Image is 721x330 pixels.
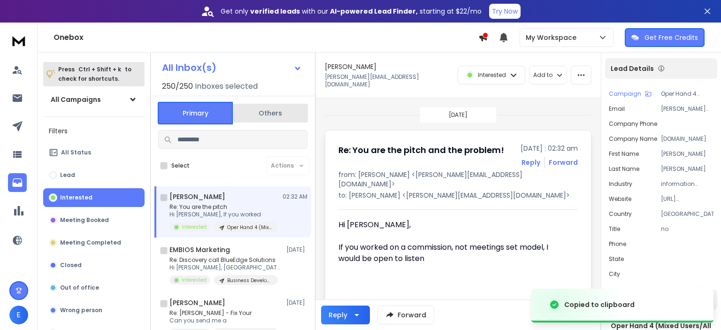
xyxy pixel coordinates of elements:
p: Add to [533,71,552,79]
p: Industry [609,180,632,188]
p: [PERSON_NAME][EMAIL_ADDRESS][DOMAIN_NAME] [661,105,713,113]
p: to: [PERSON_NAME] <[PERSON_NAME][EMAIL_ADDRESS][DOMAIN_NAME]> [338,191,578,200]
h1: All Inbox(s) [162,63,216,72]
button: Others [233,103,308,123]
p: [GEOGRAPHIC_DATA] [661,210,713,218]
h1: Onebox [54,32,478,43]
div: Reply [329,310,347,320]
p: Campaign [609,90,641,98]
h1: [PERSON_NAME] [325,62,376,71]
span: Ctrl + Shift + k [77,64,123,75]
h1: EMBIOS Marketing [169,245,230,254]
p: Re: [PERSON_NAME] - Fix Your [169,309,278,317]
p: First Name [609,150,639,158]
p: Get only with our starting at $22/mo [221,7,482,16]
img: logo [9,32,28,49]
p: Out of office [60,284,99,292]
p: Re: Discovery call BlueEdge Solutions [169,256,282,264]
span: 250 / 250 [162,81,193,92]
p: [DATE] [449,111,468,119]
p: Email [609,105,625,113]
p: [URL][DOMAIN_NAME] [661,195,713,203]
p: Interested [182,276,207,284]
p: Re: You are the pitch [169,203,278,211]
p: Company Name [609,135,657,143]
button: Forward [377,306,434,324]
p: title [609,225,620,233]
h1: [PERSON_NAME] [169,298,225,307]
strong: verified leads [250,7,300,16]
strong: AI-powered Lead Finder, [330,7,418,16]
p: Oper Hand 4 (Mixed Users/All content) [227,224,272,231]
p: Closed [60,261,82,269]
p: Wrong person [60,307,102,314]
p: Business Development - CCS For EMBIOS [227,277,272,284]
p: State [609,255,624,263]
label: Select [171,162,190,169]
button: All Status [43,143,145,162]
button: E [9,306,28,324]
p: Company Phone [609,120,657,128]
p: Last Name [609,165,639,173]
button: Try Now [489,4,521,19]
h3: Inboxes selected [195,81,258,92]
h1: Re: You are the pitch and the problem! [338,144,504,157]
button: Campaign [609,90,652,98]
h3: Filters [43,124,145,138]
p: Interested [60,194,92,201]
p: Interested [478,71,506,79]
p: Meeting Completed [60,239,121,246]
p: Get Free Credits [644,33,698,42]
button: Reply [522,158,540,167]
p: [DATE] [286,246,307,253]
p: [PERSON_NAME] [661,165,713,173]
h1: [PERSON_NAME] [169,192,225,201]
p: Country [609,210,632,218]
p: My Workspace [526,33,580,42]
button: Meeting Booked [43,211,145,230]
button: Meeting Completed [43,233,145,252]
p: 02:32 AM [283,193,307,200]
button: Wrong person [43,301,145,320]
p: [PERSON_NAME] [661,150,713,158]
button: All Campaigns [43,90,145,109]
p: Can you send me a [169,317,278,324]
p: Lead [60,171,75,179]
p: Oper Hand 4 (Mixed Users/All content) [661,90,713,98]
p: Hi [PERSON_NAME], [GEOGRAPHIC_DATA] to meet [169,264,282,271]
h1: All Campaigns [51,95,101,104]
button: Reply [321,306,370,324]
p: Lead Details [611,64,654,73]
button: Get Free Credits [625,28,705,47]
button: Closed [43,256,145,275]
div: Copied to clipboard [564,300,635,309]
p: Hi [PERSON_NAME], If you worked [169,211,278,218]
p: [PERSON_NAME][EMAIL_ADDRESS][DOMAIN_NAME] [325,73,452,88]
p: website [609,195,631,203]
p: Press to check for shortcuts. [58,65,131,84]
p: from: [PERSON_NAME] <[PERSON_NAME][EMAIL_ADDRESS][DOMAIN_NAME]> [338,170,578,189]
div: Forward [549,158,578,167]
p: Interested [182,223,207,230]
p: [DATE] [286,299,307,307]
p: information technology & services [661,180,713,188]
div: If you worked on a commission, not meetings set model, I would be open to listen [338,242,570,264]
p: All Status [61,149,91,156]
p: Try Now [492,7,518,16]
button: Out of office [43,278,145,297]
p: Phone [609,240,626,248]
p: no [661,225,713,233]
p: Meeting Booked [60,216,109,224]
button: Lead [43,166,145,184]
p: City [609,270,620,278]
button: All Inbox(s) [154,58,309,77]
div: Regards, [338,298,570,323]
p: [DOMAIN_NAME] [661,135,713,143]
p: [DATE] : 02:32 am [521,144,578,153]
button: Primary [158,102,233,124]
button: Interested [43,188,145,207]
